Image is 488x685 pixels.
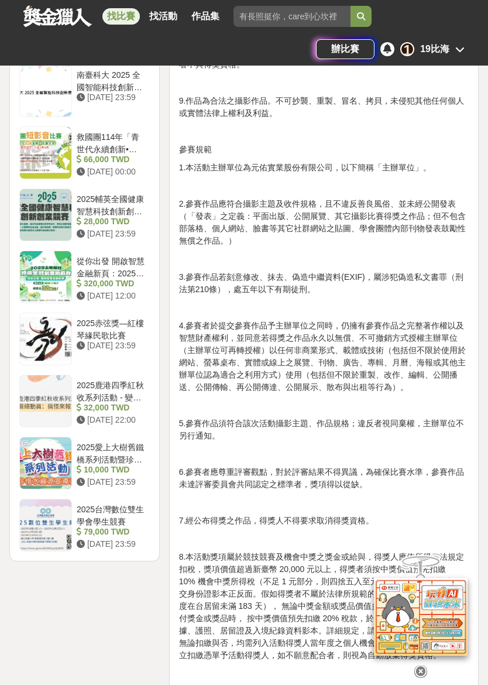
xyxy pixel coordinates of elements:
[77,402,145,414] div: 32,000 TWD
[316,39,374,59] a: 辦比賽
[19,189,150,241] a: 2025輔英全國健康智慧科技創新創業競賽 28,000 TWD [DATE] 23:59
[77,538,145,550] div: [DATE] 23:59
[77,278,145,290] div: 320,000 TWD
[77,526,145,538] div: 79,000 TWD
[19,251,150,303] a: 從你出發 開啟智慧金融新頁：2025土地銀行校園金融創意挑戰賽 320,000 TWD [DATE] 12:00
[179,320,469,393] p: 4.參賽者於提交參賽作品予主辦單位之同時，仍擁有參賽作品之完整著作權以及智慧財產權利，並同意若得獎之作品永久以無償、不可撤銷方式授權主辦單位（主辦單位可再轉授權）以任何非商業形式、載體或技術（包...
[179,143,469,156] p: 參賽規範
[179,551,469,662] p: 8.本活動獎項屬於競技競賽及機會中獎之獎金或給與，得獎人應依所得稅法規定扣稅，獎項價值超過新臺幣 20,000 元以上，得獎者須按中獎價值預先扣繳 10% 機會中獎所得稅（不足 1 元部分，則四...
[179,95,469,119] p: 9.作品為合法之攝影作品。不可抄襲、重製、冒名、拷貝，未侵犯其他任何個人或實體法律上權利及利益。
[145,8,182,25] a: 找活動
[77,504,145,526] div: 2025台灣數位雙生學會學生競賽
[77,228,145,240] div: [DATE] 23:59
[102,8,140,25] a: 找比賽
[77,255,145,278] div: 從你出發 開啟智慧金融新頁：2025土地銀行校園金融創意挑戰賽
[77,340,145,352] div: [DATE] 23:59
[19,375,150,427] a: 2025鹿港四季紅秋收系列活動 - 變裝總動員：搞怪來報到！ 32,000 TWD [DATE] 22:00
[19,64,150,117] a: 南臺科大 2025 全國智能科技創新應用競賽 [DATE] 23:59
[179,466,469,491] p: 6.參賽者應尊重評審觀點，對於評審結果不得異議，為確保比賽水準，參賽作品未達評審委員會共同認定之標準者，獎項得以從缺。
[77,131,145,153] div: 救國團114年「青世代永續創新•影像未來」短影音比賽
[420,42,449,56] div: 19比海
[179,417,469,442] p: 5.參賽作品須符合該次活動攝影主題、作品規格；違反者視同棄權，主辦單位不另行通知。
[179,271,469,296] p: 3.參賽作品若刻意修改、抹去、偽造中繼資料(EXIF)，屬涉犯偽造私文書罪（刑法第210條），處五年以下有期徒刑。
[77,166,145,178] div: [DATE] 00:00
[179,515,469,527] p: 7.經公布得獎之作品，得獎人不得要求取消得獎資格。
[77,414,145,426] div: [DATE] 22:00
[77,317,145,340] div: 2025赤弦獎—紅樓琴緣民歌比賽
[179,198,469,247] p: 2.參賽作品應符合攝影主題及收件規格，且不違反善良風俗、並未經公開發表（「發表」之定義：平面出版、公開展覽、其它攝影比賽得獎之作品；但不包含部落格、個人網站、臉書等其它社群網站之貼圖、學會團體內...
[77,91,145,104] div: [DATE] 23:59
[77,69,145,91] div: 南臺科大 2025 全國智能科技創新應用競賽
[77,464,145,476] div: 10,000 TWD
[77,290,145,302] div: [DATE] 12:00
[77,476,145,488] div: [DATE] 23:59
[19,499,150,552] a: 2025台灣數位雙生學會學生競賽 79,000 TWD [DATE] 23:59
[374,578,468,656] img: d2146d9a-e6f6-4337-9592-8cefde37ba6b.png
[77,441,145,464] div: 2025愛上大樹舊鐵橋系列活動暨珍惜水資源宣導-「寫生活動」
[77,193,145,215] div: 2025輔英全國健康智慧科技創新創業競賽
[77,215,145,228] div: 28,000 TWD
[77,379,145,402] div: 2025鹿港四季紅秋收系列活動 - 變裝總動員：搞怪來報到！
[400,42,414,56] div: 1
[19,437,150,489] a: 2025愛上大樹舊鐵橋系列活動暨珍惜水資源宣導-「寫生活動」 10,000 TWD [DATE] 23:59
[233,6,350,27] input: 有長照挺你，care到心坎裡！青春出手，拍出照顧 影音徵件活動
[19,126,150,179] a: 救國團114年「青世代永續創新•影像未來」短影音比賽 66,000 TWD [DATE] 00:00
[187,8,224,25] a: 作品集
[179,162,469,174] p: 1.本活動主辦單位為元佑實業股份有限公司，以下簡稱「主辦單位」。
[77,153,145,166] div: 66,000 TWD
[19,313,150,365] a: 2025赤弦獎—紅樓琴緣民歌比賽 [DATE] 23:59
